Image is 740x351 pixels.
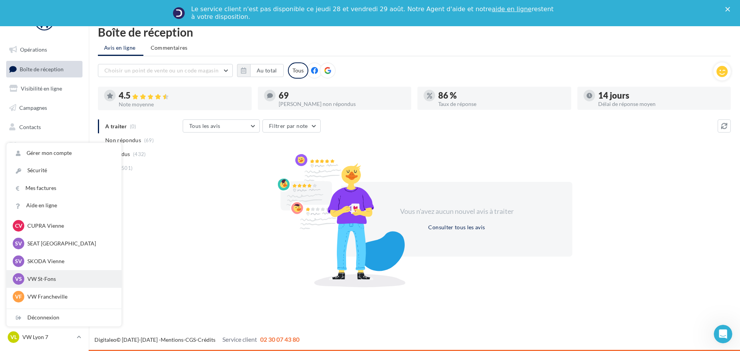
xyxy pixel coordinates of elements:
span: © [DATE]-[DATE] - - - [94,336,299,343]
a: Campagnes DataOnDemand [5,202,84,225]
p: SEAT [GEOGRAPHIC_DATA] [27,240,112,247]
a: VL VW Lyon 7 [6,330,82,344]
span: Visibilité en ligne [21,85,62,92]
span: (501) [120,165,133,171]
span: (432) [133,151,146,157]
span: Choisir un point de vente ou un code magasin [104,67,219,74]
p: VW St-Fons [27,275,112,283]
span: Tous les avis [189,123,220,129]
button: Consulter tous les avis [425,223,488,232]
a: Visibilité en ligne [5,81,84,97]
span: VL [10,333,17,341]
p: VW Lyon 7 [22,333,74,341]
p: SKODA Vienne [27,257,112,265]
a: Aide en ligne [7,197,121,214]
a: Calendrier [5,157,84,173]
div: Boîte de réception [98,26,731,38]
a: Médiathèque [5,138,84,154]
span: VF [15,293,22,301]
a: Digitaleo [94,336,116,343]
a: Crédits [198,336,215,343]
div: 86 % [438,91,565,100]
div: 4.5 [119,91,246,100]
span: VS [15,275,22,283]
a: Campagnes [5,100,84,116]
div: 69 [279,91,405,100]
span: Campagnes [19,104,47,111]
a: Opérations [5,42,84,58]
button: Tous les avis [183,119,260,133]
a: Mentions [161,336,183,343]
span: Non répondus [105,136,141,144]
span: SV [15,240,22,247]
div: Déconnexion [7,309,121,326]
button: Filtrer par note [262,119,321,133]
button: Au total [250,64,284,77]
a: CGS [185,336,196,343]
a: Sécurité [7,162,121,179]
div: Délai de réponse moyen [598,101,725,107]
span: 02 30 07 43 80 [260,336,299,343]
div: Le service client n'est pas disponible ce jeudi 28 et vendredi 29 août. Notre Agent d'aide et not... [191,5,555,21]
div: Taux de réponse [438,101,565,107]
p: VW Francheville [27,293,112,301]
button: Choisir un point de vente ou un code magasin [98,64,233,77]
span: SV [15,257,22,265]
div: 14 jours [598,91,725,100]
a: Mes factures [7,180,121,197]
div: Vous n'avez aucun nouvel avis à traiter [390,207,523,217]
div: [PERSON_NAME] non répondus [279,101,405,107]
button: Au total [237,64,284,77]
a: PLV et print personnalisable [5,176,84,199]
a: Contacts [5,119,84,135]
a: Gérer mon compte [7,144,121,162]
a: aide en ligne [492,5,531,13]
span: Commentaires [151,44,188,52]
div: Fermer [725,7,733,12]
span: Service client [222,336,257,343]
a: Boîte de réception [5,61,84,77]
span: Opérations [20,46,47,53]
span: CV [15,222,22,230]
p: CUPRA Vienne [27,222,112,230]
div: Note moyenne [119,102,246,107]
span: Contacts [19,123,41,130]
span: (69) [144,137,154,143]
div: Tous [288,62,308,79]
iframe: Intercom live chat [714,325,732,343]
img: Profile image for Service-Client [173,7,185,19]
span: Boîte de réception [20,65,64,72]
